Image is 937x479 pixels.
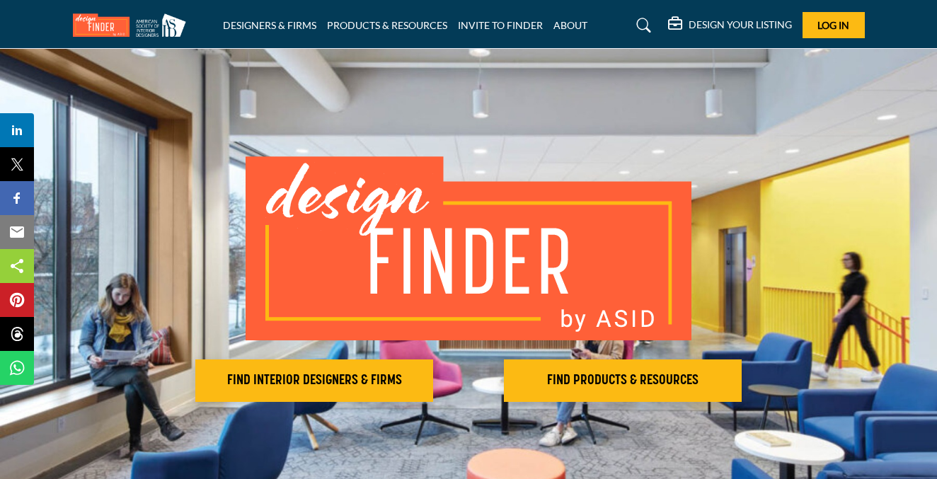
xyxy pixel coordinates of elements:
button: Log In [803,12,865,38]
a: ABOUT [553,19,587,31]
button: FIND PRODUCTS & RESOURCES [504,359,742,402]
a: DESIGNERS & FIRMS [223,19,316,31]
button: FIND INTERIOR DESIGNERS & FIRMS [195,359,433,402]
h5: DESIGN YOUR LISTING [689,18,792,31]
div: DESIGN YOUR LISTING [668,17,792,34]
a: Search [623,14,660,37]
span: Log In [817,19,849,31]
a: INVITE TO FINDER [458,19,543,31]
img: image [246,156,691,340]
a: PRODUCTS & RESOURCES [327,19,447,31]
h2: FIND PRODUCTS & RESOURCES [508,372,737,389]
h2: FIND INTERIOR DESIGNERS & FIRMS [200,372,429,389]
img: Site Logo [73,13,193,37]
